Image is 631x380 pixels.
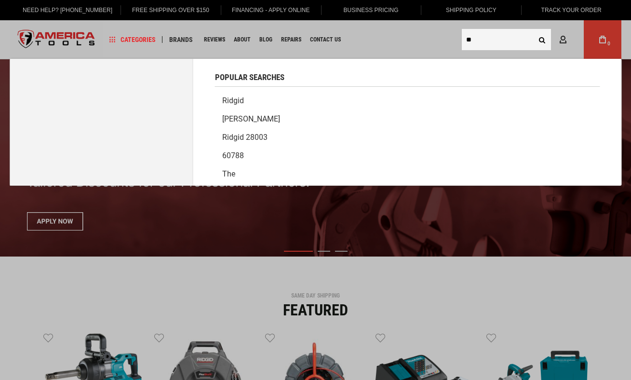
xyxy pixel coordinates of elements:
a: [PERSON_NAME] [215,110,600,128]
a: Ridgid [215,92,600,110]
span: Brands [169,36,193,43]
a: Categories [105,33,160,46]
a: Ridgid 28003 [215,128,600,147]
span: Categories [109,36,156,43]
a: The [215,165,600,183]
span: Popular Searches [215,73,284,81]
button: Search [533,30,551,49]
a: Brands [165,33,197,46]
a: 60788 [215,147,600,165]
